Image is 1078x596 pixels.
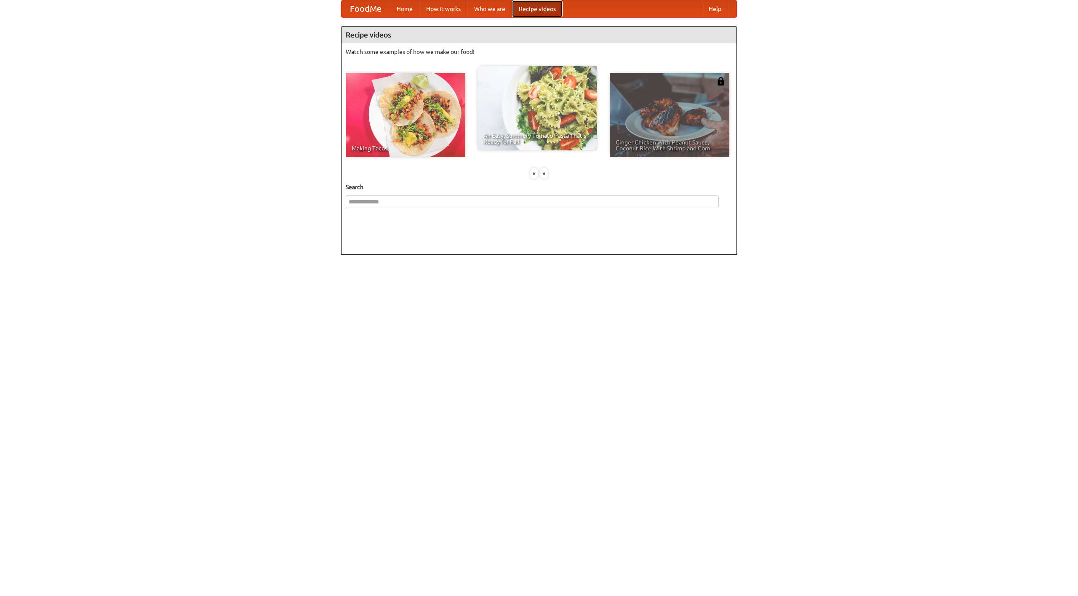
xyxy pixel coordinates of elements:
a: Who we are [467,0,512,17]
a: Making Tacos [346,73,465,157]
a: Help [702,0,728,17]
p: Watch some examples of how we make our food! [346,48,732,56]
a: FoodMe [342,0,390,17]
a: An Easy, Summery Tomato Pasta That's Ready for Fall [478,66,597,150]
span: An Easy, Summery Tomato Pasta That's Ready for Fall [483,133,591,144]
a: Recipe videos [512,0,563,17]
span: Making Tacos [352,145,459,151]
div: « [530,168,538,179]
h5: Search [346,183,732,191]
a: How it works [419,0,467,17]
a: Home [390,0,419,17]
img: 483408.png [717,77,725,86]
div: » [540,168,548,179]
h4: Recipe videos [342,27,736,43]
